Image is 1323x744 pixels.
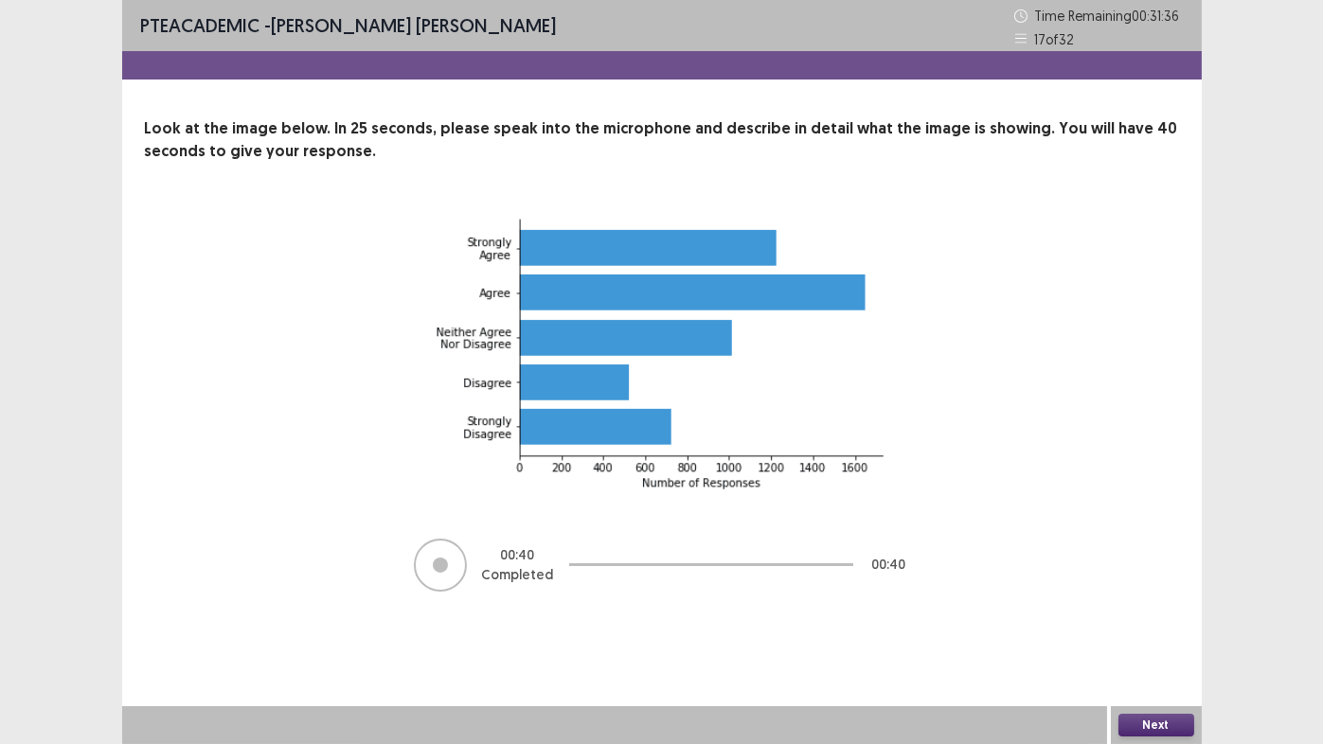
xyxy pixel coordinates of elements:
p: Time Remaining 00 : 31 : 36 [1035,6,1183,26]
p: 00 : 40 [501,545,535,565]
p: - [PERSON_NAME] [PERSON_NAME] [141,11,557,40]
button: Next [1118,714,1194,736]
p: Look at the image below. In 25 seconds, please speak into the microphone and describe in detail w... [145,117,1179,163]
img: image-description [425,208,899,499]
p: Completed [482,565,554,585]
span: PTE academic [141,13,260,37]
p: 17 of 32 [1035,29,1075,49]
p: 00 : 40 [872,555,906,575]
